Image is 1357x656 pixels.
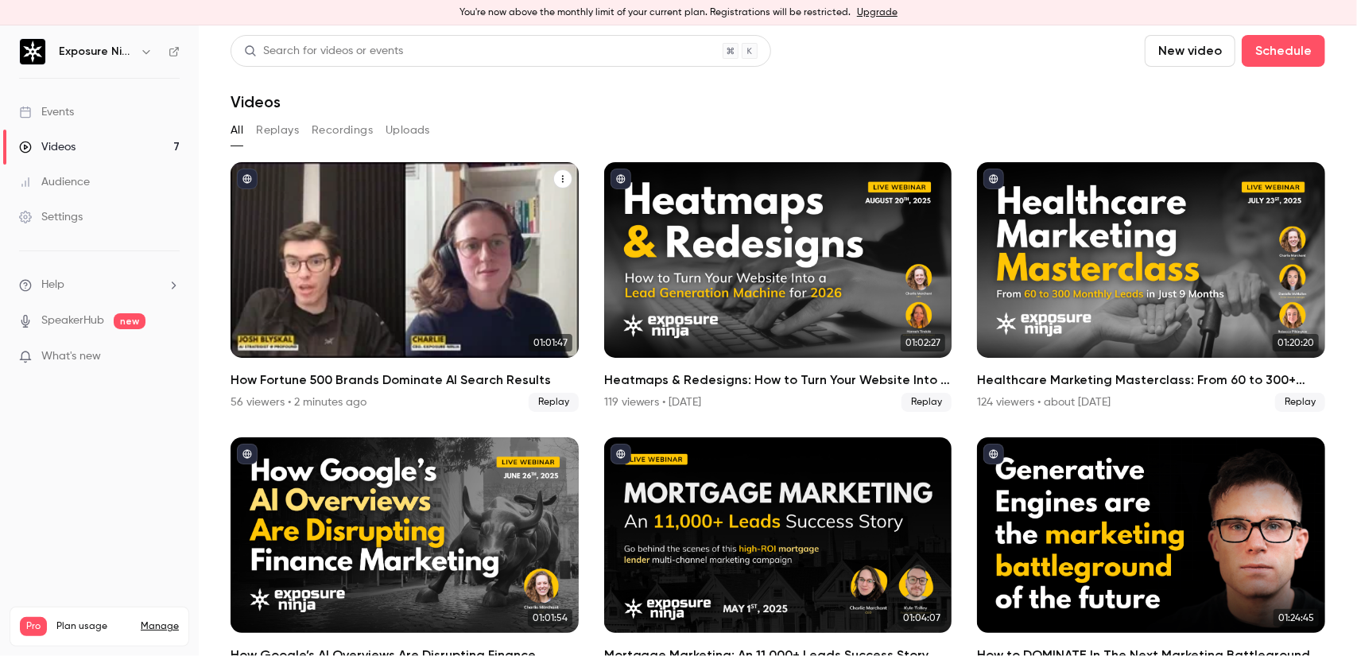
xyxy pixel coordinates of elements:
[41,277,64,293] span: Help
[231,162,579,412] a: 01:01:47How Fortune 500 Brands Dominate AI Search Results56 viewers • 2 minutes agoReplay
[312,118,373,143] button: Recordings
[604,371,952,390] h2: Heatmaps & Redesigns: How to Turn Your Website Into a Lead Generation Machine for 2026
[19,104,74,120] div: Events
[977,162,1325,412] a: 01:20:20Healthcare Marketing Masterclass: From 60 to 300+ Monthly Leads in Only 9 Months124 viewe...
[1273,334,1319,351] span: 01:20:20
[977,162,1325,412] li: Healthcare Marketing Masterclass: From 60 to 300+ Monthly Leads in Only 9 Months
[231,394,366,410] div: 56 viewers • 2 minutes ago
[529,393,579,412] span: Replay
[604,162,952,412] li: Heatmaps & Redesigns: How to Turn Your Website Into a Lead Generation Machine for 2026
[611,169,631,189] button: published
[231,371,579,390] h2: How Fortune 500 Brands Dominate AI Search Results
[41,312,104,329] a: SpeakerHub
[528,609,572,627] span: 01:01:54
[901,334,945,351] span: 01:02:27
[857,6,898,19] a: Upgrade
[244,43,403,60] div: Search for videos or events
[1145,35,1235,67] button: New video
[529,334,572,351] span: 01:01:47
[1242,35,1325,67] button: Schedule
[231,35,1325,646] section: Videos
[898,609,945,627] span: 01:04:07
[237,444,258,464] button: published
[256,118,299,143] button: Replays
[604,162,952,412] a: 01:02:27Heatmaps & Redesigns: How to Turn Your Website Into a Lead Generation Machine for 2026119...
[59,44,134,60] h6: Exposure Ninja
[41,348,101,365] span: What's new
[1274,609,1319,627] span: 01:24:45
[977,394,1111,410] div: 124 viewers • about [DATE]
[231,162,579,412] li: How Fortune 500 Brands Dominate AI Search Results
[901,393,952,412] span: Replay
[141,620,179,633] a: Manage
[19,209,83,225] div: Settings
[237,169,258,189] button: published
[977,371,1325,390] h2: Healthcare Marketing Masterclass: From 60 to 300+ Monthly Leads in Only 9 Months
[19,174,90,190] div: Audience
[983,444,1004,464] button: published
[386,118,430,143] button: Uploads
[114,313,145,329] span: new
[1275,393,1325,412] span: Replay
[19,139,76,155] div: Videos
[56,620,131,633] span: Plan usage
[20,617,47,636] span: Pro
[983,169,1004,189] button: published
[231,92,281,111] h1: Videos
[19,277,180,293] li: help-dropdown-opener
[611,444,631,464] button: published
[604,394,702,410] div: 119 viewers • [DATE]
[231,118,243,143] button: All
[20,39,45,64] img: Exposure Ninja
